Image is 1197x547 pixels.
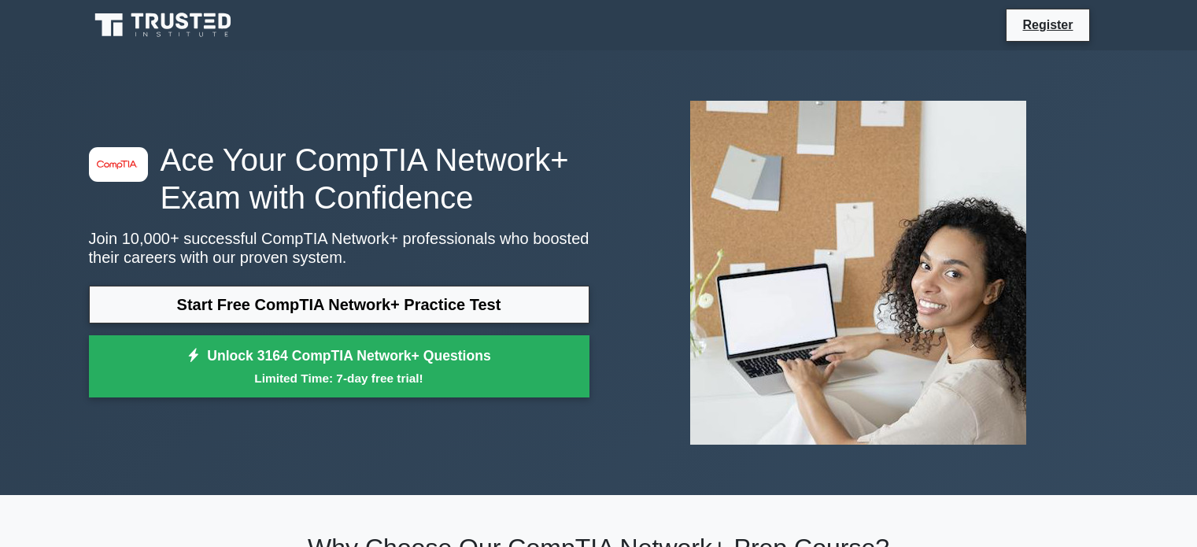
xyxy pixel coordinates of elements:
[109,369,570,387] small: Limited Time: 7-day free trial!
[89,335,589,398] a: Unlock 3164 CompTIA Network+ QuestionsLimited Time: 7-day free trial!
[89,229,589,267] p: Join 10,000+ successful CompTIA Network+ professionals who boosted their careers with our proven ...
[89,141,589,216] h1: Ace Your CompTIA Network+ Exam with Confidence
[1013,15,1082,35] a: Register
[89,286,589,323] a: Start Free CompTIA Network+ Practice Test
